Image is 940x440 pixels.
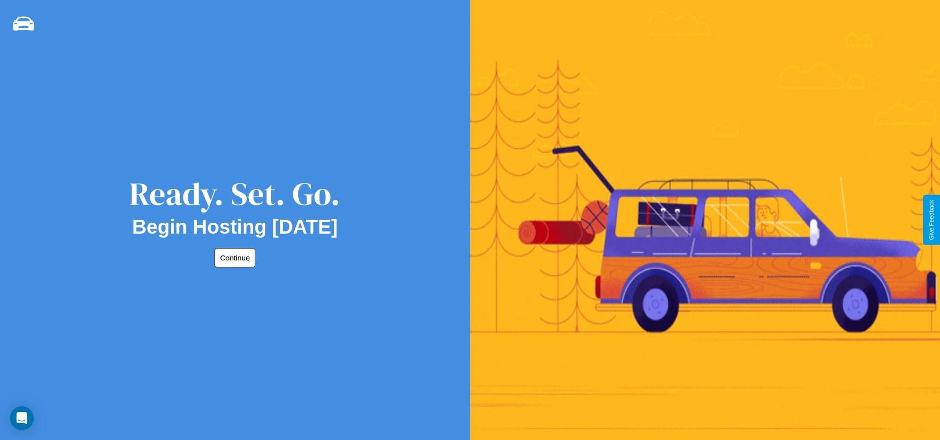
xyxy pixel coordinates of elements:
div: Open Intercom Messenger [10,406,34,430]
button: Continue [215,248,255,267]
div: Give Feedback [928,200,935,240]
div: Ready. Set. Go. [129,172,340,216]
h2: Begin Hosting [DATE] [132,216,338,238]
